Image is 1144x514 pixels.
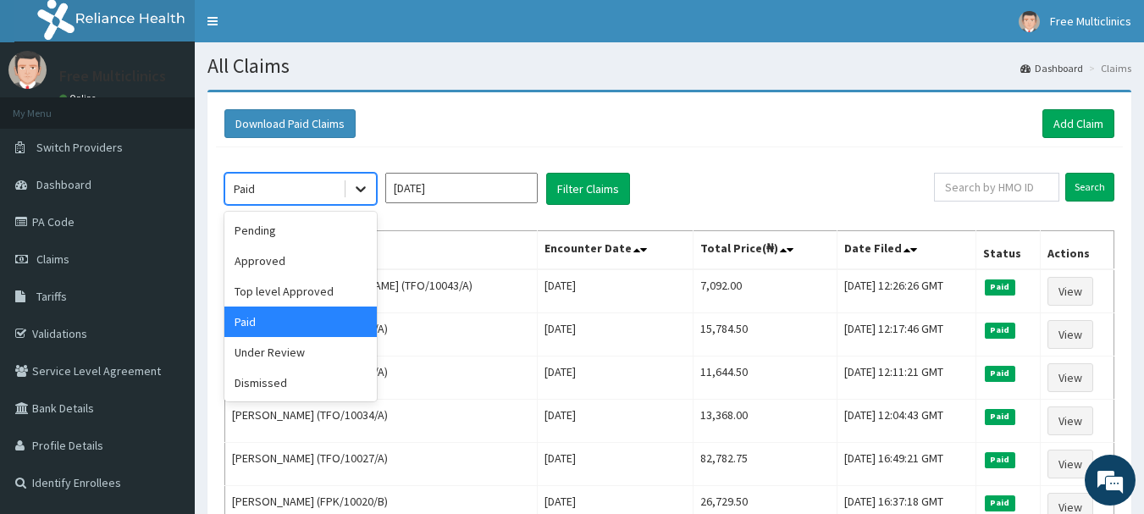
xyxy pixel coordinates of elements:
[36,177,91,192] span: Dashboard
[59,92,100,104] a: Online
[693,443,837,486] td: 82,782.75
[225,400,538,443] td: [PERSON_NAME] (TFO/10034/A)
[225,443,538,486] td: [PERSON_NAME] (TFO/10027/A)
[225,231,538,270] th: Name
[1065,173,1114,202] input: Search
[1047,363,1093,392] a: View
[1050,14,1131,29] span: Free Multiclinics
[224,215,377,246] div: Pending
[225,269,538,313] td: [PERSON_NAME] [PERSON_NAME] (TFO/10043/A)
[88,95,285,117] div: Chat with us now
[693,231,837,270] th: Total Price(₦)
[976,231,1041,270] th: Status
[837,269,975,313] td: [DATE] 12:26:26 GMT
[98,151,234,322] span: We're online!
[207,55,1131,77] h1: All Claims
[985,323,1015,338] span: Paid
[537,400,693,443] td: [DATE]
[31,85,69,127] img: d_794563401_company_1708531726252_794563401
[985,409,1015,424] span: Paid
[225,356,538,400] td: [PERSON_NAME] (TFO/10024/A)
[224,276,377,307] div: Top level Approved
[837,313,975,356] td: [DATE] 12:17:46 GMT
[1047,406,1093,435] a: View
[1020,61,1083,75] a: Dashboard
[278,8,318,49] div: Minimize live chat window
[693,400,837,443] td: 13,368.00
[934,173,1059,202] input: Search by HMO ID
[59,69,166,84] p: Free Multiclinics
[985,366,1015,381] span: Paid
[537,231,693,270] th: Encounter Date
[1042,109,1114,138] a: Add Claim
[693,269,837,313] td: 7,092.00
[234,180,255,197] div: Paid
[36,251,69,267] span: Claims
[537,443,693,486] td: [DATE]
[1019,11,1040,32] img: User Image
[224,307,377,337] div: Paid
[224,368,377,398] div: Dismissed
[224,246,377,276] div: Approved
[225,313,538,356] td: [PERSON_NAME] (TFO/10029/A)
[385,173,538,203] input: Select Month and Year
[837,356,975,400] td: [DATE] 12:11:21 GMT
[537,269,693,313] td: [DATE]
[1040,231,1114,270] th: Actions
[537,313,693,356] td: [DATE]
[693,356,837,400] td: 11,644.50
[8,338,323,397] textarea: Type your message and hit 'Enter'
[546,173,630,205] button: Filter Claims
[985,279,1015,295] span: Paid
[693,313,837,356] td: 15,784.50
[537,356,693,400] td: [DATE]
[1047,277,1093,306] a: View
[36,140,123,155] span: Switch Providers
[8,51,47,89] img: User Image
[837,443,975,486] td: [DATE] 16:49:21 GMT
[1047,450,1093,478] a: View
[1047,320,1093,349] a: View
[1085,61,1131,75] li: Claims
[985,452,1015,467] span: Paid
[837,231,975,270] th: Date Filed
[985,495,1015,511] span: Paid
[224,109,356,138] button: Download Paid Claims
[837,400,975,443] td: [DATE] 12:04:43 GMT
[224,337,377,368] div: Under Review
[36,289,67,304] span: Tariffs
